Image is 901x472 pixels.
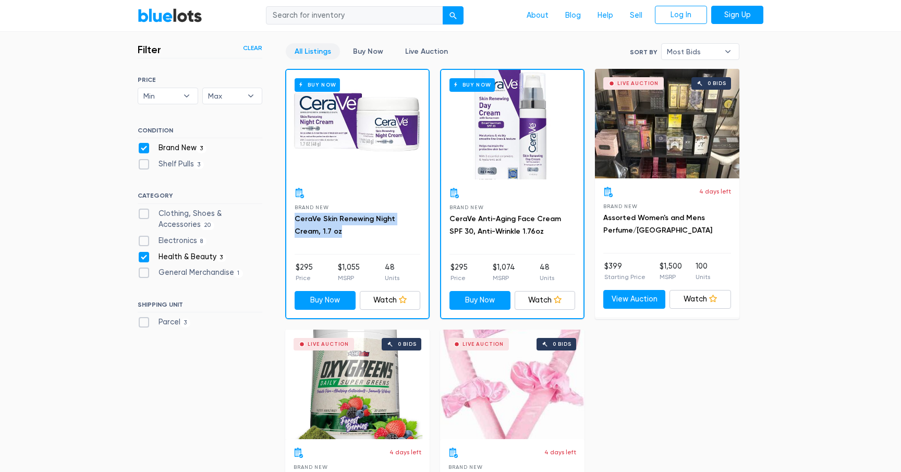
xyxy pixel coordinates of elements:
a: Sign Up [711,6,763,25]
li: 48 [385,262,399,283]
p: MSRP [338,273,360,283]
label: Health & Beauty [138,251,226,263]
div: Live Auction [462,342,504,347]
label: Brand New [138,142,206,154]
p: Units [696,272,710,282]
p: Price [296,273,313,283]
a: Buy Now [449,291,510,310]
a: About [518,6,557,26]
a: All Listings [286,43,340,59]
li: 100 [696,261,710,282]
a: Sell [622,6,651,26]
span: 1 [234,269,243,277]
label: Clothing, Shoes & Accessories [138,208,262,231]
p: 4 days left [544,447,576,457]
a: Live Auction [396,43,457,59]
label: Sort By [630,47,657,57]
a: Live Auction 0 bids [595,69,739,178]
label: Parcel [138,317,190,328]
div: 0 bids [708,81,726,86]
span: Min [143,88,178,104]
p: MSRP [660,272,682,282]
h6: PRICE [138,76,262,83]
label: Shelf Pulls [138,159,204,170]
p: Price [451,273,468,283]
div: 0 bids [398,342,417,347]
div: Live Auction [617,81,659,86]
b: ▾ [717,44,739,59]
a: CeraVe Skin Renewing Night Cream, 1.7 oz [295,214,395,236]
li: $1,055 [338,262,360,283]
a: Buy Now [286,70,429,179]
p: Units [540,273,554,283]
li: $1,074 [493,262,515,283]
span: Brand New [449,204,483,210]
a: View Auction [603,290,665,309]
h3: Filter [138,43,161,56]
span: Brand New [448,464,482,470]
span: Brand New [294,464,327,470]
a: Assorted Women's and Mens Perfume/[GEOGRAPHIC_DATA] [603,213,712,235]
a: Watch [515,291,576,310]
a: Buy Now [295,291,356,310]
h6: Buy Now [295,78,340,91]
span: 3 [180,319,190,327]
label: Electronics [138,235,206,247]
a: Log In [655,6,707,25]
label: General Merchandise [138,267,243,279]
div: 0 bids [553,342,571,347]
h6: Buy Now [449,78,495,91]
p: 4 days left [699,187,731,196]
span: 3 [216,253,226,262]
span: 3 [197,144,206,153]
li: $295 [296,262,313,283]
a: Blog [557,6,589,26]
span: Max [208,88,242,104]
input: Search for inventory [266,6,443,25]
b: ▾ [240,88,262,104]
b: ▾ [176,88,198,104]
a: Live Auction 0 bids [440,330,585,439]
span: Brand New [295,204,328,210]
p: Units [385,273,399,283]
p: 4 days left [389,447,421,457]
h6: SHIPPING UNIT [138,301,262,312]
li: 48 [540,262,554,283]
a: Buy Now [344,43,392,59]
p: Starting Price [604,272,646,282]
a: Live Auction 0 bids [285,330,430,439]
a: BlueLots [138,8,202,23]
a: Help [589,6,622,26]
span: 20 [201,222,214,230]
span: Brand New [603,203,637,209]
li: $295 [451,262,468,283]
p: MSRP [493,273,515,283]
li: $399 [604,261,646,282]
h6: CONDITION [138,127,262,138]
div: Live Auction [308,342,349,347]
a: Buy Now [441,70,583,179]
a: Clear [243,43,262,53]
h6: CATEGORY [138,192,262,203]
span: 3 [194,161,204,169]
span: 8 [197,237,206,246]
a: CeraVe Anti-Aging Face Cream SPF 30, Anti-Wrinkle 1.76oz [449,214,561,236]
a: Watch [360,291,421,310]
li: $1,500 [660,261,682,282]
span: Most Bids [667,44,719,59]
a: Watch [669,290,732,309]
